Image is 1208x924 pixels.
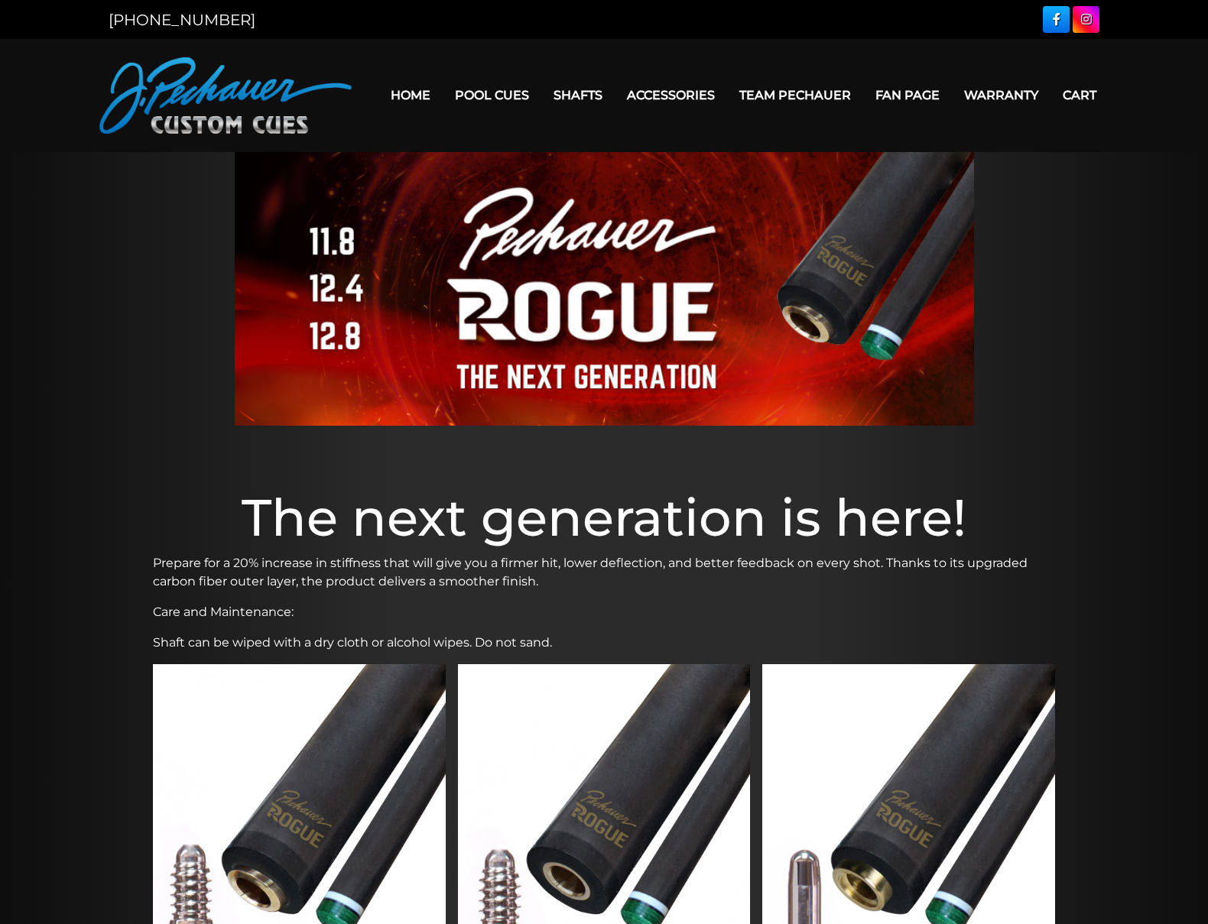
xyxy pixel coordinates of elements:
a: Warranty [952,76,1051,115]
img: Pechauer Custom Cues [99,57,352,134]
p: Shaft can be wiped with a dry cloth or alcohol wipes. Do not sand. [153,634,1055,652]
a: Accessories [615,76,727,115]
a: Cart [1051,76,1109,115]
h1: The next generation is here! [153,487,1055,548]
a: Team Pechauer [727,76,863,115]
p: Prepare for a 20% increase in stiffness that will give you a firmer hit, lower deflection, and be... [153,554,1055,591]
a: [PHONE_NUMBER] [109,11,255,29]
a: Pool Cues [443,76,541,115]
a: Home [378,76,443,115]
p: Care and Maintenance: [153,603,1055,621]
a: Fan Page [863,76,952,115]
a: Shafts [541,76,615,115]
